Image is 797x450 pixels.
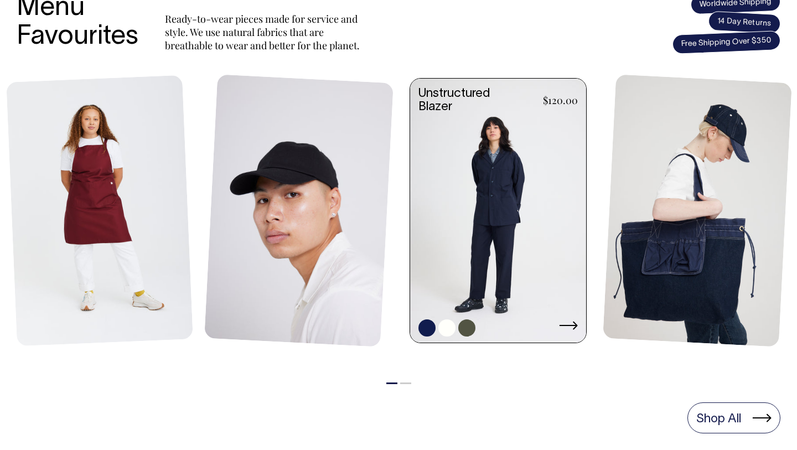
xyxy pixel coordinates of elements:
[603,75,792,348] img: Store Bag
[165,12,364,52] p: Ready-to-wear pieces made for service and style. We use natural fabrics that are breathable to we...
[687,402,780,433] a: Shop All
[672,30,780,54] span: Free Shipping Over $350
[6,75,193,346] img: Mo Apron
[400,382,411,384] button: 2 of 2
[708,11,781,34] span: 14 Day Returns
[204,75,394,348] img: Blank Dad Cap
[386,382,397,384] button: 1 of 2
